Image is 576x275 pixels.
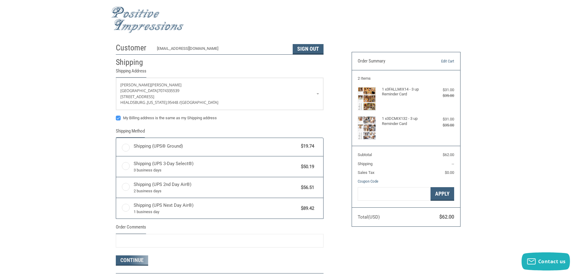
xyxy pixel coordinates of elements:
span: $56.51 [298,184,314,191]
div: $35.00 [430,93,454,99]
legend: Shipping Method [116,128,145,138]
img: Positive Impressions [111,6,184,33]
span: Shipping (UPS 3-Day Select®) [134,160,298,173]
span: Subtotal [358,152,372,157]
span: $0.00 [445,170,454,175]
a: Enter or select a different address [116,78,323,110]
span: 2 business days [134,188,298,194]
button: Contact us [522,252,570,270]
h4: 1 x 3FALLMIX14 - 3 up Reminder Card [382,87,429,97]
span: $19.74 [298,143,314,150]
span: Contact us [538,258,566,265]
div: $31.00 [430,87,454,93]
input: Gift Certificate or Coupon Code [358,187,431,201]
span: -- [452,161,454,166]
span: $62.00 [443,152,454,157]
span: $89.42 [298,205,314,212]
span: HEALDSBURG , [120,100,147,105]
span: Shipping (UPS Next Day Air®) [134,202,298,215]
div: $31.00 [430,116,454,122]
h3: Order Summary [358,58,423,64]
legend: Shipping Address [116,68,146,78]
h3: 2 Items [358,76,454,81]
span: [PERSON_NAME] [151,82,181,88]
span: [GEOGRAPHIC_DATA] [181,100,218,105]
h4: 1 x 3DCMIX132 - 3 up Reminder Card [382,116,429,126]
span: Shipping (UPS 2nd Day Air®) [134,181,298,194]
a: Edit Cart [423,58,454,64]
span: [PERSON_NAME] [120,82,151,88]
span: Sales Tax [358,170,374,175]
legend: Order Comments [116,224,146,234]
span: 3 business days [134,167,298,173]
button: Continue [116,255,148,266]
span: 1 business day [134,209,298,215]
span: 7074335539 [158,88,179,93]
a: Coupon Code [358,179,378,184]
span: [GEOGRAPHIC_DATA] [120,88,158,93]
h2: Shipping [116,57,151,67]
button: Apply [431,187,454,201]
span: Total (USD) [358,214,380,220]
button: Sign Out [293,44,324,54]
span: Shipping [358,161,373,166]
div: [EMAIL_ADDRESS][DOMAIN_NAME] [157,46,287,54]
span: [US_STATE], [147,100,168,105]
span: 95448 / [168,100,181,105]
span: Shipping (UPS® Ground) [134,143,298,150]
label: My Billing address is the same as my Shipping address [116,116,324,120]
span: [STREET_ADDRESS] [120,94,154,99]
span: $62.00 [439,214,454,220]
span: $50.19 [298,163,314,170]
div: $35.00 [430,122,454,128]
h2: Customer [116,43,151,53]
